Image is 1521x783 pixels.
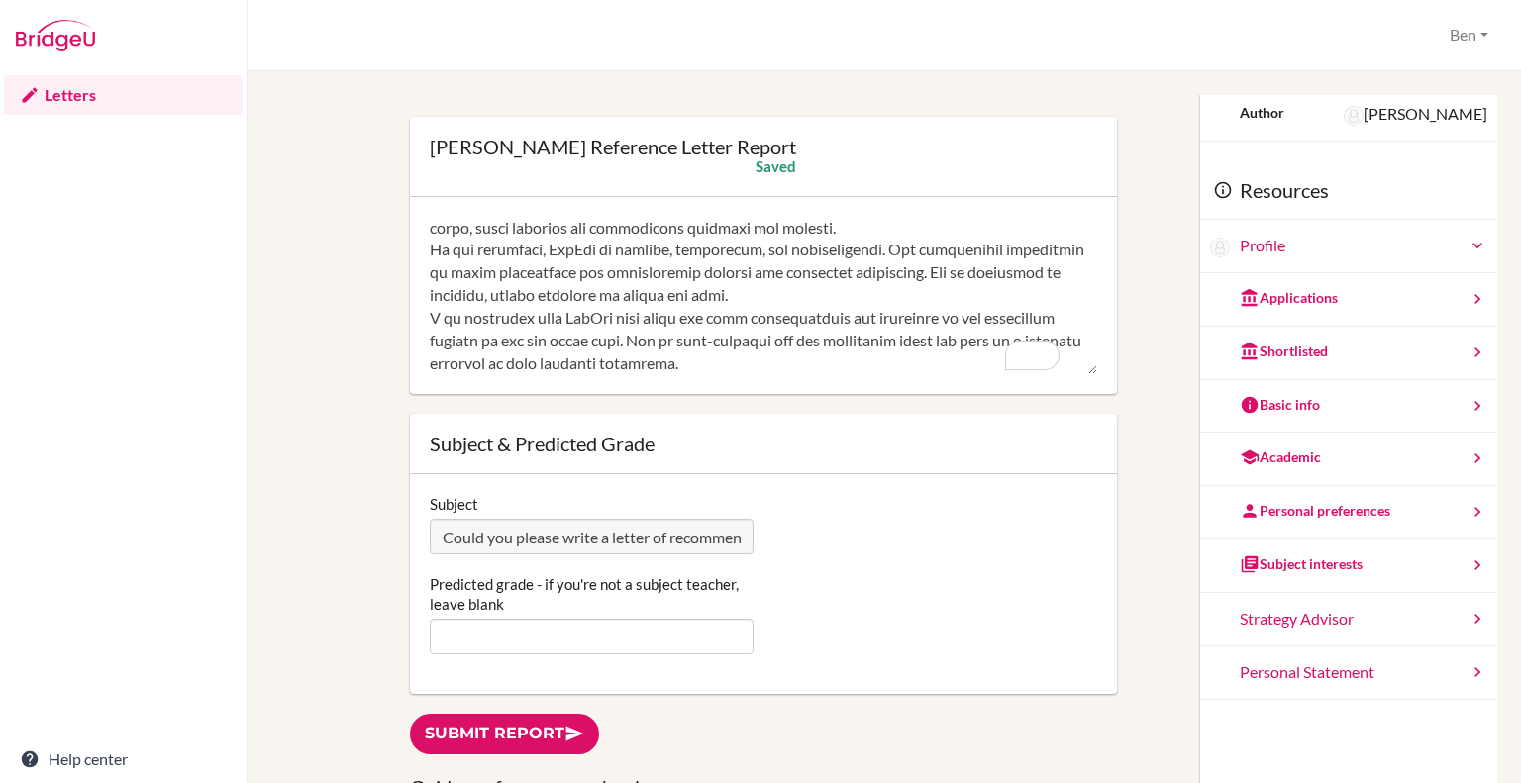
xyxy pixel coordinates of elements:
a: Submit report [410,714,599,754]
a: Subject interests [1200,539,1497,593]
button: Ben [1441,17,1497,53]
div: Basic info [1240,395,1320,415]
div: Subject & Predicted Grade [430,434,1097,453]
label: Subject [430,494,478,514]
div: Academic [1240,447,1321,467]
a: Help center [4,739,243,779]
img: EunBin Lee [1210,238,1230,257]
div: Shortlisted [1240,342,1328,361]
a: Strategy Advisor [1200,593,1497,646]
div: Saved [756,156,796,176]
a: Profile [1240,235,1487,257]
a: Basic info [1200,380,1497,434]
a: Applications [1200,273,1497,327]
div: Subject interests [1240,554,1363,574]
div: Author [1240,103,1284,123]
div: [PERSON_NAME] Reference Letter Report [430,137,796,156]
a: Personal Statement [1200,646,1497,700]
label: Predicted grade - if you're not a subject teacher, leave blank [430,574,754,614]
div: Resources [1200,161,1497,221]
div: Applications [1240,288,1338,308]
div: [PERSON_NAME] [1344,103,1487,126]
img: Hannah Moon [1344,106,1364,126]
img: Bridge-U [16,20,95,51]
div: Personal preferences [1240,501,1390,521]
a: Personal preferences [1200,486,1497,539]
a: Shortlisted [1200,327,1497,380]
a: Letters [4,75,243,115]
textarea: To enrich screen reader interactions, please activate Accessibility in Grammarly extension settings [430,217,1097,375]
a: Academic [1200,433,1497,486]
